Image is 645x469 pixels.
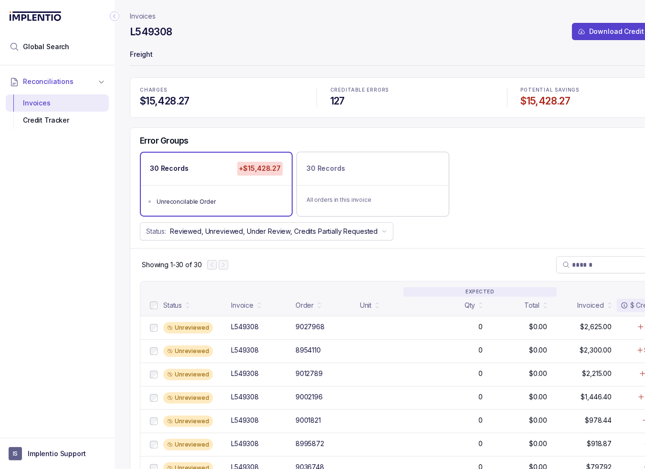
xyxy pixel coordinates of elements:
div: L549308 [231,392,259,402]
div: 8954110 [296,345,321,355]
div: Unreconcilable Order [157,197,282,207]
div: 9002196 [296,392,323,402]
div: Invoiced [577,301,604,310]
a: Invoices [130,11,156,21]
h5: Error Groups [140,135,189,146]
button: User initialsImplentio Support [9,447,106,460]
p: CREDITABLE ERRORS [330,87,494,93]
button: Status:Reviewed, Unreviewed, Under Review, Credits Partially Requested [140,222,393,240]
div: 9027968 [296,322,325,332]
div: L549308 [231,369,259,378]
p: $2,215.00 [582,369,612,378]
div: Total [524,301,539,310]
h4: L549308 [130,25,172,39]
div: 9012789 [296,369,323,378]
input: checkbox-checkbox [150,417,158,425]
p: $0.00 [529,369,547,378]
div: Unreviewed [163,416,213,427]
span: Global Search [23,42,69,52]
span: User initials [9,447,22,460]
p: 0 [479,369,483,378]
p: +$15,428.27 [237,162,283,175]
div: Invoices [13,94,101,112]
p: Showing 1-30 of 30 [142,260,201,270]
p: $2,300.00 [580,345,612,355]
div: L549308 [231,322,259,332]
input: checkbox-checkbox [150,324,158,332]
div: Collapse Icon [109,10,120,22]
div: Unreviewed [163,439,213,450]
p: $0.00 [529,392,547,402]
p: Status: [146,227,166,236]
p: Implentio Support [28,449,86,459]
div: Reconciliations [6,93,109,131]
div: Order [296,301,314,310]
p: 30 Records [307,164,345,173]
div: L549308 [231,439,259,448]
p: $918.87 [587,439,612,448]
div: Qty [465,301,476,310]
div: Unreviewed [163,322,213,334]
p: $0.00 [529,416,547,425]
span: Reconciliations [23,77,74,86]
p: $0.00 [529,322,547,332]
div: L549308 [231,416,259,425]
div: 8995872 [296,439,324,448]
p: 0 [479,322,483,332]
p: 30 Records [150,164,189,173]
p: 0 [479,439,483,448]
div: Invoice [231,301,254,310]
p: $2,625.00 [580,322,612,332]
input: checkbox-checkbox [150,441,158,448]
input: checkbox-checkbox [150,347,158,355]
p: All orders in this invoice [307,195,439,205]
p: 0 [479,345,483,355]
h4: $15,428.27 [140,94,303,108]
div: Unreviewed [163,369,213,380]
p: $0.00 [529,345,547,355]
p: 0 [479,392,483,402]
p: Reviewed, Unreviewed, Under Review, Credits Partially Requested [170,227,378,236]
p: $0.00 [529,439,547,448]
p: EXPECTED [403,287,557,297]
p: 0 [479,416,483,425]
div: L549308 [231,345,259,355]
input: checkbox-checkbox [150,302,158,309]
div: 9001821 [296,416,321,425]
div: Unit [360,301,371,310]
p: CHARGES [140,87,303,93]
h4: 127 [330,94,494,108]
div: Credit Tracker [13,112,101,129]
nav: breadcrumb [130,11,156,21]
input: checkbox-checkbox [150,371,158,378]
p: $1,446.40 [581,392,612,402]
p: $978.44 [585,416,612,425]
input: checkbox-checkbox [150,394,158,402]
div: Unreviewed [163,345,213,357]
div: Status [163,301,182,310]
button: Reconciliations [6,71,109,92]
div: Unreviewed [163,392,213,404]
div: Remaining page entries [142,260,201,270]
